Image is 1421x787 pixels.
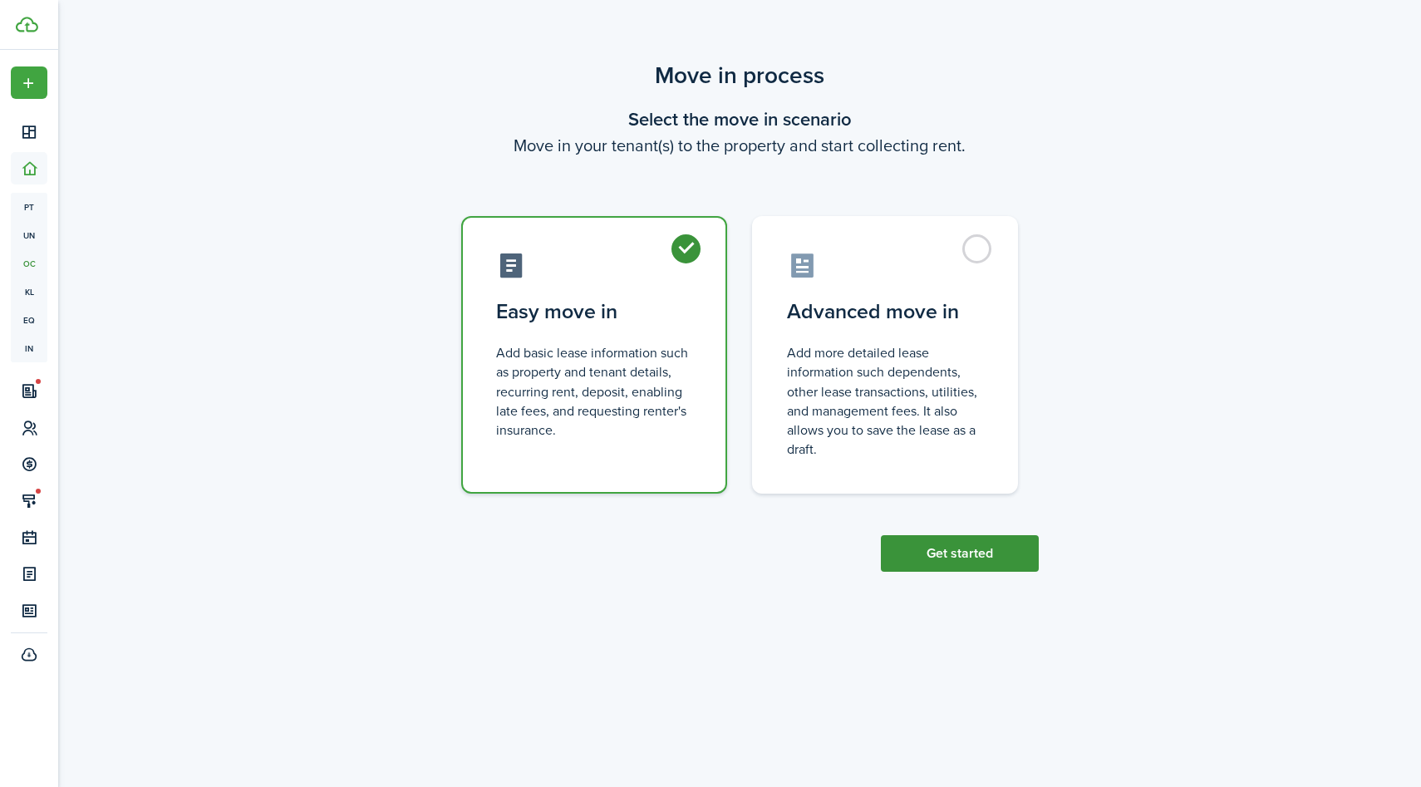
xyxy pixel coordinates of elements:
a: un [11,221,47,249]
wizard-step-header-description: Move in your tenant(s) to the property and start collecting rent. [440,133,1039,158]
img: TenantCloud [16,17,38,32]
control-radio-card-title: Advanced move in [787,297,983,327]
wizard-step-header-title: Select the move in scenario [440,106,1039,133]
a: eq [11,306,47,334]
a: kl [11,278,47,306]
control-radio-card-description: Add more detailed lease information such dependents, other lease transactions, utilities, and man... [787,343,983,459]
a: pt [11,193,47,221]
control-radio-card-title: Easy move in [496,297,692,327]
a: oc [11,249,47,278]
scenario-title: Move in process [440,58,1039,93]
control-radio-card-description: Add basic lease information such as property and tenant details, recurring rent, deposit, enablin... [496,343,692,440]
a: in [11,334,47,362]
button: Get started [881,535,1039,572]
button: Open menu [11,66,47,99]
